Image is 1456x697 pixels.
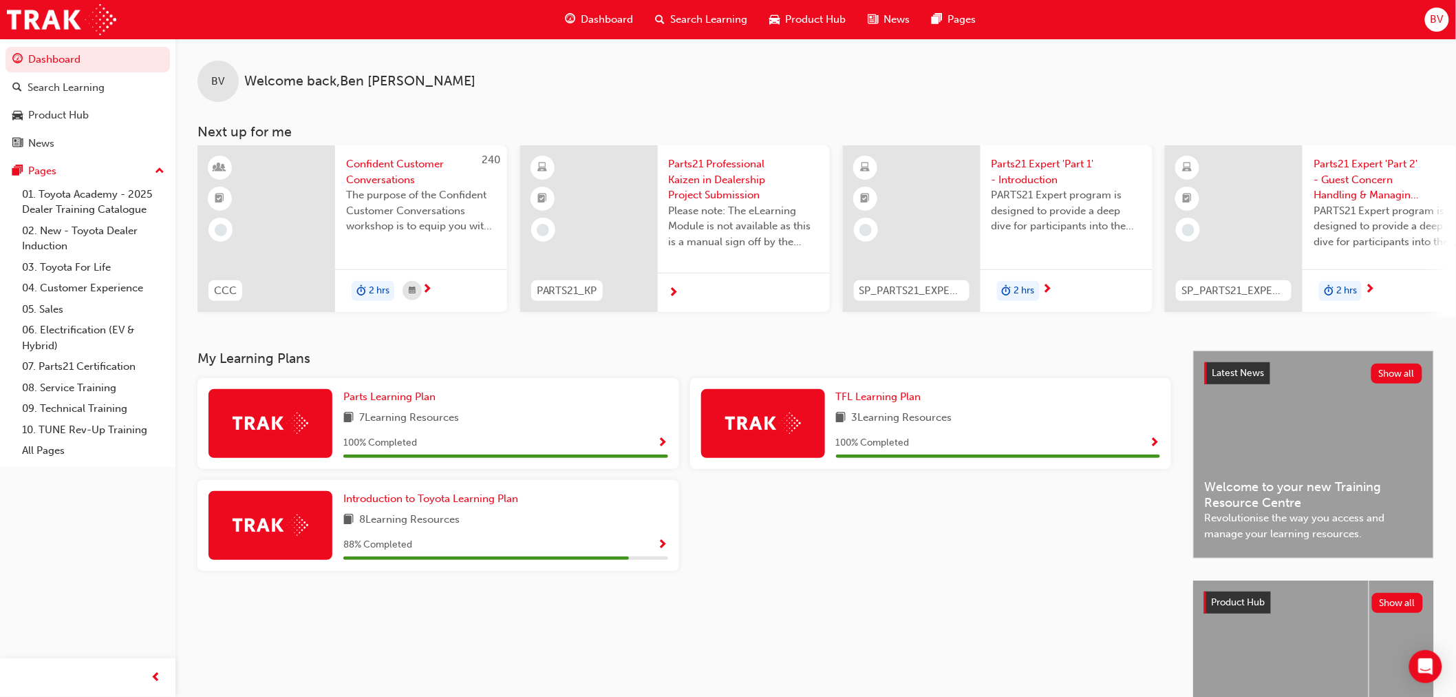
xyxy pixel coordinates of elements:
span: SP_PARTS21_EXPERTP2_1223_EL [1181,283,1286,299]
div: Search Learning [28,80,105,96]
a: SP_PARTS21_EXPERTP1_1223_ELParts21 Expert 'Part 1' - IntroductionPARTS21 Expert program is design... [843,145,1153,312]
span: book-icon [343,410,354,427]
a: 01. Toyota Academy - 2025 Dealer Training Catalogue [17,184,170,220]
div: News [28,136,54,152]
span: news-icon [12,138,23,150]
span: duration-icon [1324,282,1334,300]
span: TFL Learning Plan [836,391,921,403]
span: SP_PARTS21_EXPERTP1_1223_EL [859,283,964,299]
button: Show Progress [1150,435,1160,452]
img: Trak [7,4,116,35]
button: Pages [6,158,170,184]
span: book-icon [343,512,354,529]
span: search-icon [12,82,22,94]
a: All Pages [17,440,170,461]
span: Latest News [1212,367,1265,379]
span: search-icon [656,11,665,28]
span: learningResourceType_INSTRUCTOR_LED-icon [215,159,225,177]
a: TFL Learning Plan [836,389,927,405]
a: Latest NewsShow all [1205,362,1422,384]
span: learningRecordVerb_NONE-icon [859,224,872,236]
span: booktick-icon [860,190,870,208]
span: learningRecordVerb_NONE-icon [1182,224,1195,236]
a: 240CCCConfident Customer ConversationsThe purpose of the Confident Customer Conversations worksho... [197,145,507,312]
span: duration-icon [1002,282,1011,300]
span: next-icon [1364,284,1375,296]
span: learningResourceType_ELEARNING-icon [537,159,547,177]
h3: Next up for me [175,124,1456,140]
a: Latest NewsShow allWelcome to your new Training Resource CentreRevolutionise the way you access a... [1193,351,1434,559]
span: Product Hub [1212,596,1265,608]
span: 88 % Completed [343,537,412,553]
span: learningResourceType_ELEARNING-icon [1183,159,1192,177]
span: 100 % Completed [836,435,910,451]
span: Show Progress [658,437,668,450]
img: Trak [233,514,308,536]
span: Parts21 Expert 'Part 1' - Introduction [992,156,1142,187]
span: Confident Customer Conversations [346,156,496,187]
span: Show Progress [658,539,668,552]
span: booktick-icon [1183,190,1192,208]
span: Search Learning [671,12,748,28]
span: Parts Learning Plan [343,391,436,403]
a: car-iconProduct Hub [759,6,857,34]
span: calendar-icon [409,282,416,300]
span: CCC [214,283,237,299]
button: DashboardSearch LearningProduct HubNews [6,44,170,158]
a: pages-iconPages [921,6,987,34]
a: News [6,131,170,156]
span: 2 hrs [1014,283,1035,299]
button: Show all [1372,593,1424,613]
img: Trak [233,413,308,434]
span: next-icon [669,287,679,300]
span: duration-icon [356,282,366,300]
span: Welcome to your new Training Resource Centre [1205,479,1422,510]
span: pages-icon [932,11,943,28]
a: 08. Service Training [17,377,170,399]
span: 8 Learning Resources [359,512,460,529]
span: BV [212,74,225,90]
span: News [884,12,910,28]
a: Product Hub [6,103,170,128]
span: Please note: The eLearning Module is not available as this is a manual sign off by the Dealer Pro... [669,203,819,250]
a: 06. Electrification (EV & Hybrid) [17,320,170,356]
span: Revolutionise the way you access and manage your learning resources. [1205,510,1422,541]
span: 2 hrs [369,283,389,299]
span: 240 [482,154,500,166]
span: car-icon [770,11,780,28]
span: Product Hub [786,12,846,28]
a: search-iconSearch Learning [645,6,759,34]
a: PARTS21_KPParts21 Professional Kaizen in Dealership Project SubmissionPlease note: The eLearning ... [520,145,830,312]
span: Parts21 Professional Kaizen in Dealership Project Submission [669,156,819,203]
span: The purpose of the Confident Customer Conversations workshop is to equip you with tools to commun... [346,187,496,234]
span: Show Progress [1150,437,1160,450]
span: Introduction to Toyota Learning Plan [343,492,518,505]
span: BV [1431,12,1444,28]
button: BV [1425,8,1449,32]
a: news-iconNews [857,6,921,34]
button: Show all [1371,364,1423,384]
span: Welcome back , Ben [PERSON_NAME] [244,74,475,90]
span: 3 Learning Resources [852,410,952,427]
span: 2 hrs [1336,283,1357,299]
button: Show Progress [658,537,668,554]
a: 09. Technical Training [17,398,170,419]
h3: My Learning Plans [197,351,1171,366]
a: Dashboard [6,47,170,72]
img: Trak [725,413,801,434]
a: 07. Parts21 Certification [17,356,170,377]
span: guage-icon [12,54,23,66]
a: 02. New - Toyota Dealer Induction [17,220,170,257]
span: booktick-icon [537,190,547,208]
a: 10. TUNE Rev-Up Training [17,419,170,441]
span: prev-icon [151,669,162,687]
a: Introduction to Toyota Learning Plan [343,491,524,507]
a: Product HubShow all [1204,592,1423,614]
span: learningResourceType_ELEARNING-icon [860,159,870,177]
span: next-icon [422,284,432,296]
span: Dashboard [581,12,634,28]
span: Pages [948,12,976,28]
a: 05. Sales [17,299,170,320]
